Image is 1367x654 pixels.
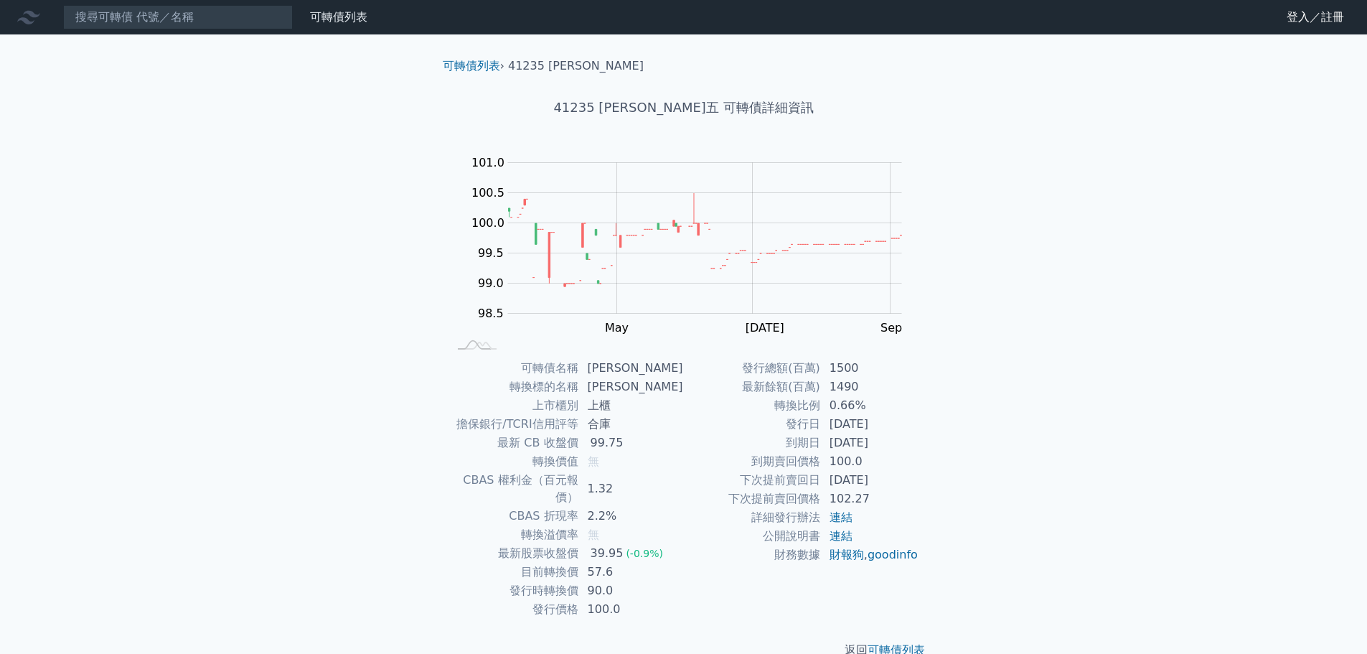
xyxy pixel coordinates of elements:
[448,471,579,507] td: CBAS 權利金（百元報價）
[431,98,936,118] h1: 41235 [PERSON_NAME]五 可轉債詳細資訊
[448,544,579,563] td: 最新股票收盤價
[579,378,684,396] td: [PERSON_NAME]
[448,396,579,415] td: 上市櫃別
[443,57,504,75] li: ›
[310,10,367,24] a: 可轉債列表
[626,548,663,559] span: (-0.9%)
[478,307,504,320] tspan: 98.5
[579,507,684,525] td: 2.2%
[471,156,504,169] tspan: 101.0
[588,545,626,562] div: 39.95
[821,359,919,378] td: 1500
[821,378,919,396] td: 1490
[464,156,924,335] g: Chart
[684,434,821,452] td: 到期日
[478,276,504,290] tspan: 99.0
[448,600,579,619] td: 發行價格
[684,359,821,378] td: 發行總額(百萬)
[448,359,579,378] td: 可轉債名稱
[579,359,684,378] td: [PERSON_NAME]
[880,321,902,335] tspan: Sep
[821,396,919,415] td: 0.66%
[821,471,919,490] td: [DATE]
[684,378,821,396] td: 最新餘額(百萬)
[684,415,821,434] td: 發行日
[448,415,579,434] td: 擔保銀行/TCRI信用評等
[448,507,579,525] td: CBAS 折現率
[448,452,579,471] td: 轉換價值
[471,186,504,200] tspan: 100.5
[579,471,684,507] td: 1.32
[478,246,504,260] tspan: 99.5
[684,471,821,490] td: 下次提前賣回日
[579,396,684,415] td: 上櫃
[821,434,919,452] td: [DATE]
[684,396,821,415] td: 轉換比例
[605,321,629,335] tspan: May
[588,434,626,452] div: 99.75
[821,452,919,471] td: 100.0
[448,378,579,396] td: 轉換標的名稱
[579,563,684,581] td: 57.6
[684,452,821,471] td: 到期賣回價格
[579,415,684,434] td: 合庫
[443,59,500,73] a: 可轉債列表
[63,5,293,29] input: 搜尋可轉債 代號／名稱
[684,546,821,564] td: 財務數據
[579,581,684,600] td: 90.0
[588,454,599,468] span: 無
[746,321,784,335] tspan: [DATE]
[448,581,579,600] td: 發行時轉換價
[684,527,821,546] td: 公開說明書
[868,548,918,561] a: goodinfo
[830,529,852,543] a: 連結
[448,525,579,544] td: 轉換溢價率
[830,510,852,524] a: 連結
[1275,6,1356,29] a: 登入／註冊
[448,563,579,581] td: 目前轉換價
[588,528,599,541] span: 無
[821,415,919,434] td: [DATE]
[471,216,504,230] tspan: 100.0
[821,546,919,564] td: ,
[508,57,644,75] li: 41235 [PERSON_NAME]
[579,600,684,619] td: 100.0
[821,490,919,508] td: 102.27
[684,508,821,527] td: 詳細發行辦法
[684,490,821,508] td: 下次提前賣回價格
[830,548,864,561] a: 財報狗
[448,434,579,452] td: 最新 CB 收盤價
